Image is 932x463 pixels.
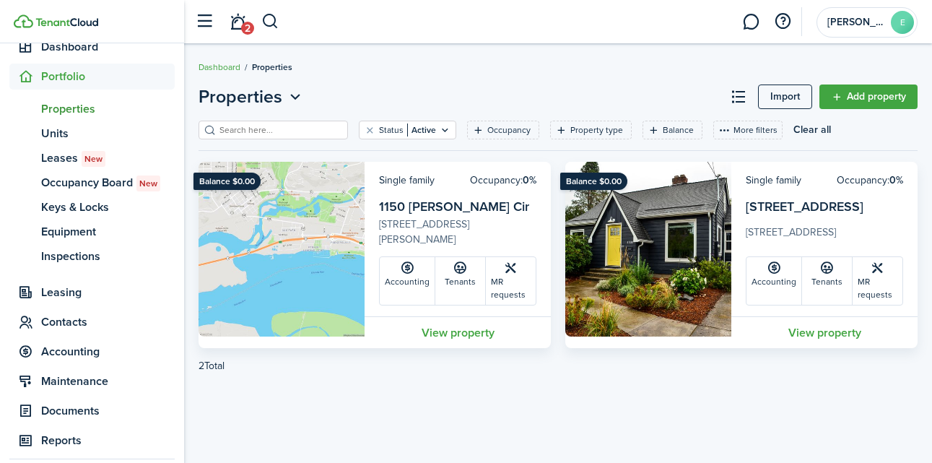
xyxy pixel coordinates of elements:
[9,170,175,195] a: Occupancy BoardNew
[486,257,536,305] a: MR requests
[9,97,175,121] a: Properties
[41,248,175,265] span: Inspections
[802,257,853,305] a: Tenants
[9,195,175,220] a: Keys & Locks
[9,244,175,269] a: Inspections
[41,174,175,191] span: Occupancy Board
[889,173,903,188] b: 0%
[770,9,795,34] button: Open resource center
[379,173,435,188] card-header-left: Single family
[379,124,404,137] filter-tag-label: Status
[9,146,175,170] a: LeasesNew
[9,220,175,244] a: Equipment
[435,257,486,305] a: Tenants
[731,316,918,348] a: View property
[560,173,627,190] ribbon: Balance $0.00
[41,125,175,142] span: Units
[41,150,175,167] span: Leases
[191,8,218,35] button: Open sidebar
[746,197,863,216] a: [STREET_ADDRESS]
[379,217,536,247] card-description: [STREET_ADDRESS][PERSON_NAME]
[139,177,157,190] span: New
[758,85,812,109] a: Import
[570,124,623,137] filter-tag-label: Property type
[891,11,914,34] avatar-text: E
[41,68,175,85] span: Portfolio
[643,121,702,139] filter-tag: Open filter
[467,121,539,139] filter-tag: Open filter
[199,358,225,373] p: 2 Total
[241,22,254,35] span: 2
[853,257,903,305] a: MR requests
[9,121,175,146] a: Units
[407,124,436,137] filter-tag-value: Active
[487,124,531,137] filter-tag-label: Occupancy
[550,121,632,139] filter-tag: Open filter
[41,313,175,331] span: Contacts
[379,197,529,216] a: 1150 [PERSON_NAME] Cir
[41,402,175,420] span: Documents
[523,173,536,188] b: 0%
[470,173,536,188] card-header-right: Occupancy:
[364,124,376,136] button: Clear filter
[663,124,694,137] filter-tag-label: Balance
[224,4,251,40] a: Notifications
[819,85,918,109] a: Add property
[746,225,903,248] card-description: [STREET_ADDRESS]
[837,173,903,188] card-header-right: Occupancy:
[365,316,551,348] a: View property
[193,173,261,190] ribbon: Balance $0.00
[216,124,343,137] input: Search here...
[359,121,456,139] filter-tag: Open filter
[252,61,292,74] span: Properties
[746,257,802,305] a: Accounting
[793,121,831,139] button: Clear all
[41,223,175,241] span: Equipment
[41,432,175,449] span: Reports
[565,162,731,337] img: Property avatar
[35,18,98,27] img: TenantCloud
[41,284,175,301] span: Leasing
[84,152,103,165] span: New
[14,14,33,28] img: TenantCloud
[199,61,240,74] a: Dashboard
[199,84,282,110] span: Properties
[199,162,365,337] img: Property avatar
[827,17,885,27] span: Emily
[41,100,175,118] span: Properties
[261,9,279,34] button: Search
[380,257,435,305] a: Accounting
[9,428,175,454] a: Reports
[41,199,175,216] span: Keys & Locks
[746,173,801,188] card-header-left: Single family
[41,38,175,56] span: Dashboard
[713,121,783,139] button: More filters
[41,373,175,390] span: Maintenance
[199,84,305,110] button: Properties
[737,4,765,40] a: Messaging
[41,343,175,360] span: Accounting
[199,84,305,110] button: Open menu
